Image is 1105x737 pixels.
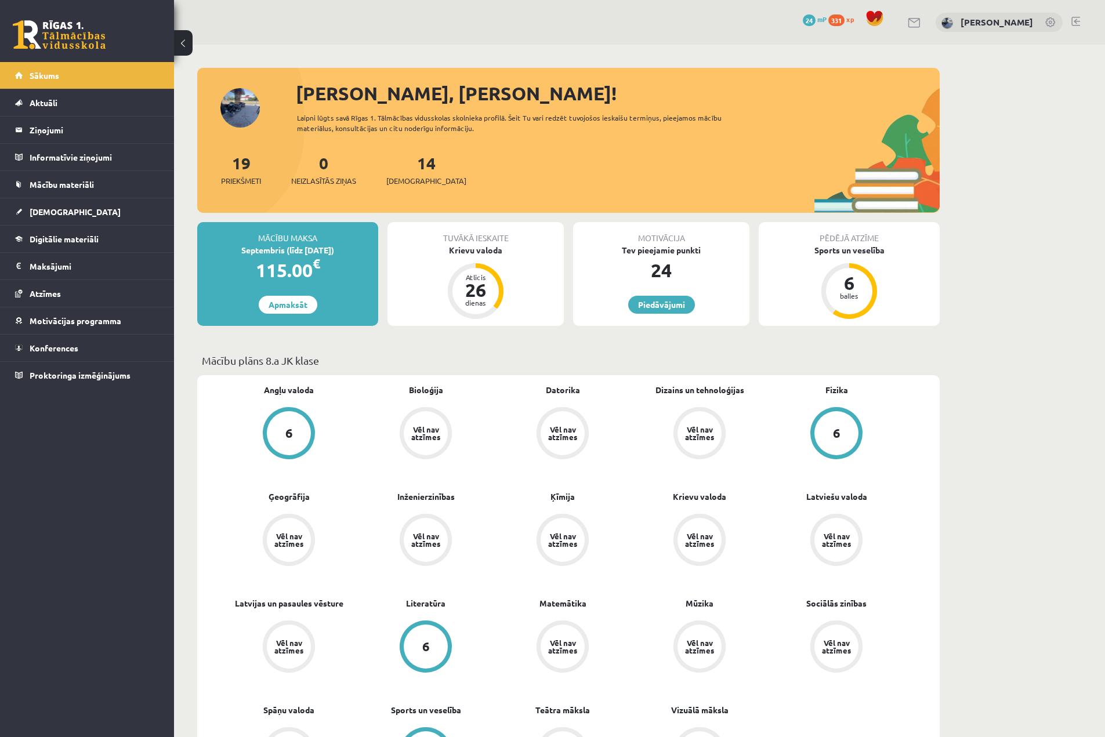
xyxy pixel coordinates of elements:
a: Angļu valoda [264,384,314,396]
span: [DEMOGRAPHIC_DATA] [386,175,466,187]
a: Motivācijas programma [15,307,160,334]
div: Vēl nav atzīmes [546,532,579,547]
div: 6 [285,427,293,440]
div: Vēl nav atzīmes [546,426,579,441]
div: Vēl nav atzīmes [410,426,442,441]
span: Mācību materiāli [30,179,94,190]
a: Literatūra [406,597,445,609]
div: Krievu valoda [387,244,564,256]
a: 0Neizlasītās ziņas [291,153,356,187]
span: Atzīmes [30,288,61,299]
span: 331 [828,14,845,26]
a: Vēl nav atzīmes [494,407,631,462]
div: Vēl nav atzīmes [546,639,579,654]
a: Vēl nav atzīmes [768,514,905,568]
a: Digitālie materiāli [15,226,160,252]
div: 6 [832,274,867,292]
a: Apmaksāt [259,296,317,314]
a: Matemātika [539,597,586,609]
div: 115.00 [197,256,378,284]
div: Vēl nav atzīmes [273,639,305,654]
a: Piedāvājumi [628,296,695,314]
a: Vēl nav atzīmes [220,514,357,568]
div: [PERSON_NAME], [PERSON_NAME]! [296,79,940,107]
a: Vēl nav atzīmes [357,514,494,568]
div: Sports un veselība [759,244,940,256]
div: 26 [458,281,493,299]
a: [DEMOGRAPHIC_DATA] [15,198,160,225]
div: 6 [422,640,430,653]
a: Latvijas un pasaules vēsture [235,597,343,609]
a: Sports un veselība [391,704,461,716]
div: Vēl nav atzīmes [683,532,716,547]
legend: Ziņojumi [30,117,160,143]
span: Konferences [30,343,78,353]
div: Vēl nav atzīmes [820,639,853,654]
a: 6 [357,620,494,675]
div: Vēl nav atzīmes [273,532,305,547]
a: Dizains un tehnoloģijas [655,384,744,396]
a: Fizika [825,384,848,396]
div: dienas [458,299,493,306]
a: 19Priekšmeti [221,153,261,187]
a: Inženierzinības [397,491,455,503]
a: Rīgas 1. Tālmācības vidusskola [13,20,106,49]
a: Maksājumi [15,253,160,279]
img: Endijs Laizāns [941,17,953,29]
a: Sports un veselība 6 balles [759,244,940,321]
div: Tuvākā ieskaite [387,222,564,244]
a: Bioloģija [409,384,443,396]
span: Aktuāli [30,97,57,108]
a: Ziņojumi [15,117,160,143]
a: Datorika [546,384,580,396]
a: Vēl nav atzīmes [631,514,768,568]
a: Vēl nav atzīmes [631,620,768,675]
div: Motivācija [573,222,749,244]
a: Atzīmes [15,280,160,307]
a: Krievu valoda Atlicis 26 dienas [387,244,564,321]
a: Krievu valoda [673,491,726,503]
div: Vēl nav atzīmes [683,639,716,654]
span: € [313,255,320,272]
a: Sociālās zinības [806,597,867,609]
a: 6 [220,407,357,462]
span: Neizlasītās ziņas [291,175,356,187]
a: Sākums [15,62,160,89]
span: Digitālie materiāli [30,234,99,244]
span: xp [846,14,854,24]
legend: Informatīvie ziņojumi [30,144,160,170]
a: 6 [768,407,905,462]
a: 331 xp [828,14,860,24]
a: Vēl nav atzīmes [494,514,631,568]
a: Mācību materiāli [15,171,160,198]
div: balles [832,292,867,299]
a: Mūzika [686,597,713,609]
a: Vēl nav atzīmes [357,407,494,462]
div: Laipni lūgts savā Rīgas 1. Tālmācības vidusskolas skolnieka profilā. Šeit Tu vari redzēt tuvojošo... [297,112,742,133]
a: Vēl nav atzīmes [220,620,357,675]
a: Informatīvie ziņojumi [15,144,160,170]
span: Proktoringa izmēģinājums [30,370,131,380]
span: Priekšmeti [221,175,261,187]
div: Vēl nav atzīmes [820,532,853,547]
a: 24 mP [803,14,827,24]
a: 14[DEMOGRAPHIC_DATA] [386,153,466,187]
span: Sākums [30,70,59,81]
p: Mācību plāns 8.a JK klase [202,353,935,368]
div: Vēl nav atzīmes [410,532,442,547]
a: Proktoringa izmēģinājums [15,362,160,389]
div: Atlicis [458,274,493,281]
span: 24 [803,14,816,26]
a: Aktuāli [15,89,160,116]
a: Vēl nav atzīmes [768,620,905,675]
div: Mācību maksa [197,222,378,244]
a: Vēl nav atzīmes [631,407,768,462]
a: Latviešu valoda [806,491,867,503]
div: Pēdējā atzīme [759,222,940,244]
div: Septembris (līdz [DATE]) [197,244,378,256]
div: 6 [833,427,840,440]
div: Tev pieejamie punkti [573,244,749,256]
span: mP [817,14,827,24]
a: Spāņu valoda [263,704,314,716]
a: Konferences [15,335,160,361]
